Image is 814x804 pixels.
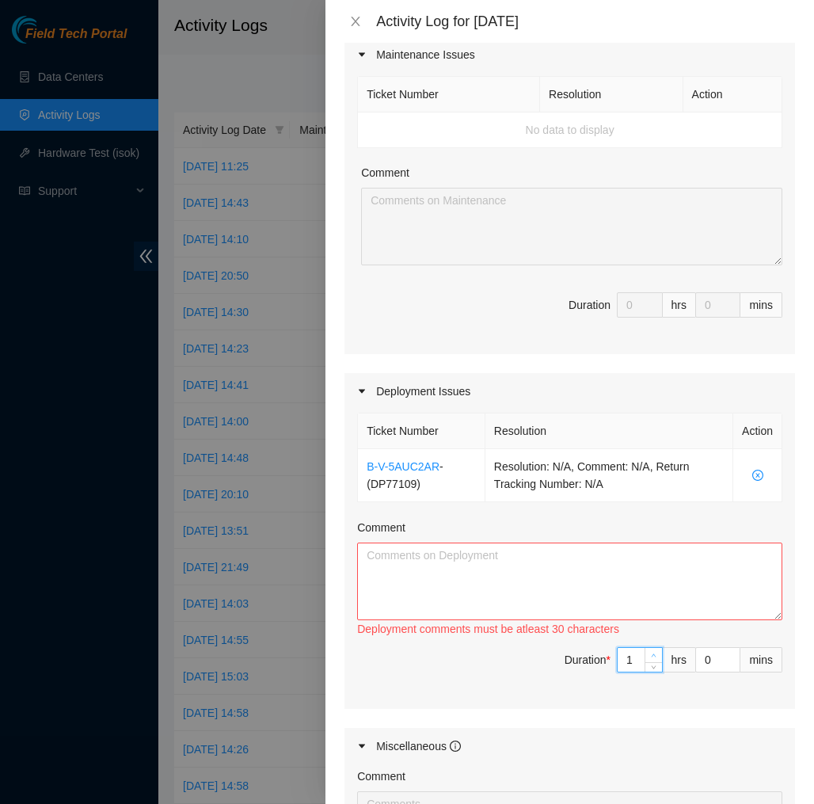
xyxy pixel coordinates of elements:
[361,164,409,181] label: Comment
[344,14,367,29] button: Close
[663,647,696,673] div: hrs
[357,741,367,751] span: caret-right
[367,460,443,490] span: - ( DP77109 )
[376,737,461,755] div: Miscellaneous
[349,15,362,28] span: close
[663,292,696,318] div: hrs
[358,77,540,112] th: Ticket Number
[344,36,795,73] div: Maintenance Issues
[485,413,733,449] th: Resolution
[540,77,683,112] th: Resolution
[357,620,782,638] div: Deployment comments must be atleast 30 characters
[569,296,610,314] div: Duration
[733,413,782,449] th: Action
[357,50,367,59] span: caret-right
[357,387,367,396] span: caret-right
[376,13,795,30] div: Activity Log for [DATE]
[645,662,662,672] span: Decrease Value
[740,647,782,673] div: mins
[683,77,782,112] th: Action
[357,768,405,785] label: Comment
[450,741,461,752] span: info-circle
[344,728,795,764] div: Miscellaneous info-circle
[645,648,662,662] span: Increase Value
[565,651,610,669] div: Duration
[485,449,733,502] td: Resolution: N/A, Comment: N/A, Return Tracking Number: N/A
[357,519,405,536] label: Comment
[358,413,485,449] th: Ticket Number
[740,292,782,318] div: mins
[358,112,782,148] td: No data to display
[367,460,439,473] a: B-V-5AUC2AR
[361,188,782,265] textarea: Comment
[357,543,782,620] textarea: Comment
[649,662,659,672] span: down
[649,651,659,661] span: up
[742,470,773,481] span: close-circle
[344,373,795,410] div: Deployment Issues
